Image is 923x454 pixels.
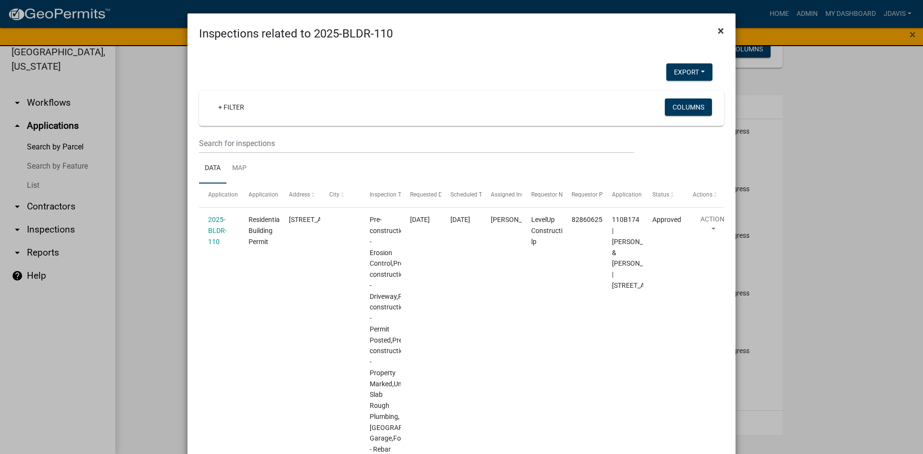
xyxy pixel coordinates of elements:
span: 127 N STEEL BRIDGE RD [289,216,348,223]
datatable-header-cell: Requestor Phone [562,184,603,207]
button: Columns [665,98,712,116]
div: [DATE] [450,214,473,225]
h4: Inspections related to 2025-BLDR-110 [199,25,393,42]
input: Search for inspections [199,134,634,153]
datatable-header-cell: Application Type [239,184,280,207]
a: + Filter [211,98,252,116]
span: Approved [652,216,681,223]
a: Data [199,153,226,184]
span: × [718,24,724,37]
datatable-header-cell: Requestor Name [522,184,562,207]
span: Actions [693,191,712,198]
span: Status [652,191,669,198]
datatable-header-cell: Application Description [603,184,643,207]
span: 07/08/2025 [410,216,430,223]
datatable-header-cell: Application [199,184,239,207]
span: Application Type [249,191,292,198]
datatable-header-cell: Scheduled Time [441,184,482,207]
span: Inspection Type [370,191,411,198]
span: Assigned Inspector [491,191,540,198]
span: Cedrick Moreland [491,216,542,223]
span: Application [208,191,238,198]
span: 110B174 | ZUMBAHLEN DANE & LAUREN | 127 N STEEL BRIDGE RD [612,216,671,289]
a: Map [226,153,252,184]
datatable-header-cell: Assigned Inspector [482,184,522,207]
span: City [329,191,339,198]
datatable-header-cell: City [320,184,361,207]
datatable-header-cell: Status [643,184,684,207]
span: Address [289,191,310,198]
span: Requestor Phone [572,191,616,198]
span: LevelUp Construction lp [531,216,570,245]
datatable-header-cell: Requested Date [401,184,441,207]
datatable-header-cell: Address [280,184,320,207]
span: Requestor Name [531,191,574,198]
datatable-header-cell: Actions [684,184,724,207]
datatable-header-cell: Inspection Type [361,184,401,207]
span: 8286062506 [572,216,610,223]
span: Scheduled Time [450,191,492,198]
span: Application Description [612,191,673,198]
a: 2025-BLDR-110 [208,216,227,245]
button: Export [666,63,712,81]
button: Close [710,17,732,44]
button: Action [693,214,732,238]
span: Requested Date [410,191,450,198]
span: Residential Building Permit [249,216,281,245]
